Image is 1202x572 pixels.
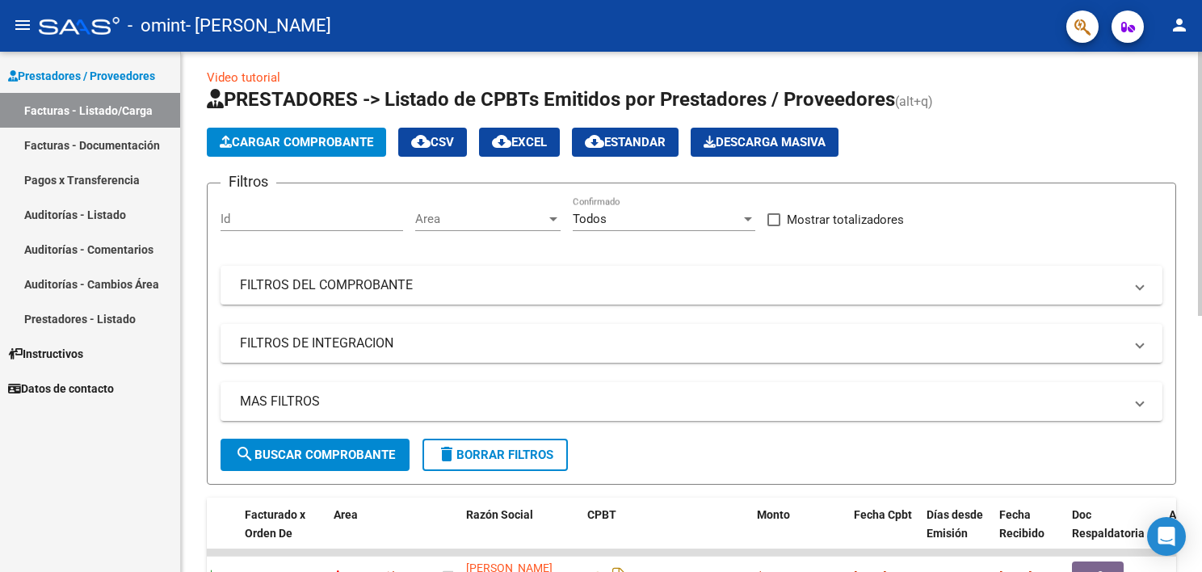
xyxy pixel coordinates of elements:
[221,170,276,193] h3: Filtros
[704,135,826,149] span: Descarga Masiva
[466,508,533,521] span: Razón Social
[220,135,373,149] span: Cargar Comprobante
[1065,498,1162,569] datatable-header-cell: Doc Respaldatoria
[437,448,553,462] span: Borrar Filtros
[240,276,1124,294] mat-panel-title: FILTROS DEL COMPROBANTE
[1147,517,1186,556] div: Open Intercom Messenger
[240,334,1124,352] mat-panel-title: FILTROS DE INTEGRACION
[572,128,679,157] button: Estandar
[587,508,616,521] span: CPBT
[757,508,790,521] span: Monto
[207,128,386,157] button: Cargar Comprobante
[207,88,895,111] span: PRESTADORES -> Listado de CPBTs Emitidos por Prestadores / Proveedores
[895,94,933,109] span: (alt+q)
[854,508,912,521] span: Fecha Cpbt
[327,498,436,569] datatable-header-cell: Area
[437,444,456,464] mat-icon: delete
[422,439,568,471] button: Borrar Filtros
[245,508,305,540] span: Facturado x Orden De
[8,380,114,397] span: Datos de contacto
[927,508,983,540] span: Días desde Emisión
[691,128,838,157] app-download-masive: Descarga masiva de comprobantes (adjuntos)
[235,444,254,464] mat-icon: search
[235,448,395,462] span: Buscar Comprobante
[847,498,920,569] datatable-header-cell: Fecha Cpbt
[479,128,560,157] button: EXCEL
[585,132,604,151] mat-icon: cloud_download
[221,324,1162,363] mat-expansion-panel-header: FILTROS DE INTEGRACION
[573,212,607,226] span: Todos
[920,498,993,569] datatable-header-cell: Días desde Emisión
[787,210,904,229] span: Mostrar totalizadores
[221,266,1162,305] mat-expansion-panel-header: FILTROS DEL COMPROBANTE
[750,498,847,569] datatable-header-cell: Monto
[221,439,410,471] button: Buscar Comprobante
[8,67,155,85] span: Prestadores / Proveedores
[993,498,1065,569] datatable-header-cell: Fecha Recibido
[128,8,186,44] span: - omint
[221,382,1162,421] mat-expansion-panel-header: MAS FILTROS
[411,132,431,151] mat-icon: cloud_download
[581,498,750,569] datatable-header-cell: CPBT
[585,135,666,149] span: Estandar
[13,15,32,35] mat-icon: menu
[1170,15,1189,35] mat-icon: person
[999,508,1044,540] span: Fecha Recibido
[240,393,1124,410] mat-panel-title: MAS FILTROS
[460,498,581,569] datatable-header-cell: Razón Social
[492,132,511,151] mat-icon: cloud_download
[1072,508,1145,540] span: Doc Respaldatoria
[186,8,331,44] span: - [PERSON_NAME]
[691,128,838,157] button: Descarga Masiva
[334,508,358,521] span: Area
[8,345,83,363] span: Instructivos
[411,135,454,149] span: CSV
[207,70,280,85] a: Video tutorial
[492,135,547,149] span: EXCEL
[398,128,467,157] button: CSV
[415,212,546,226] span: Area
[238,498,327,569] datatable-header-cell: Facturado x Orden De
